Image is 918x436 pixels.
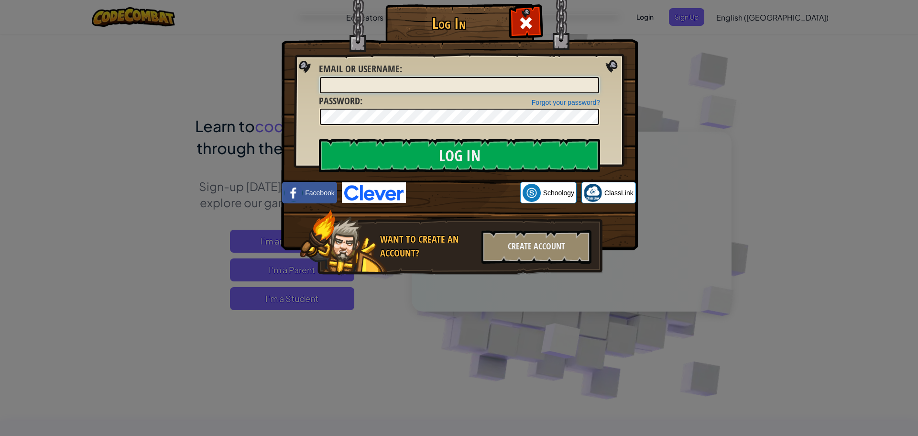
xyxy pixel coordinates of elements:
[584,184,602,202] img: classlink-logo-small.png
[406,182,520,203] iframe: Sign in with Google Button
[380,233,476,260] div: Want to create an account?
[319,62,400,75] span: Email or Username
[543,188,574,198] span: Schoology
[604,188,634,198] span: ClassLink
[481,230,591,264] div: Create Account
[319,139,600,172] input: Log In
[342,182,406,203] img: clever-logo-blue.png
[319,94,360,107] span: Password
[284,184,303,202] img: facebook_small.png
[532,99,600,106] a: Forgot your password?
[305,188,334,198] span: Facebook
[523,184,541,202] img: schoology.png
[388,15,510,32] h1: Log In
[319,94,362,108] label: :
[319,62,402,76] label: :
